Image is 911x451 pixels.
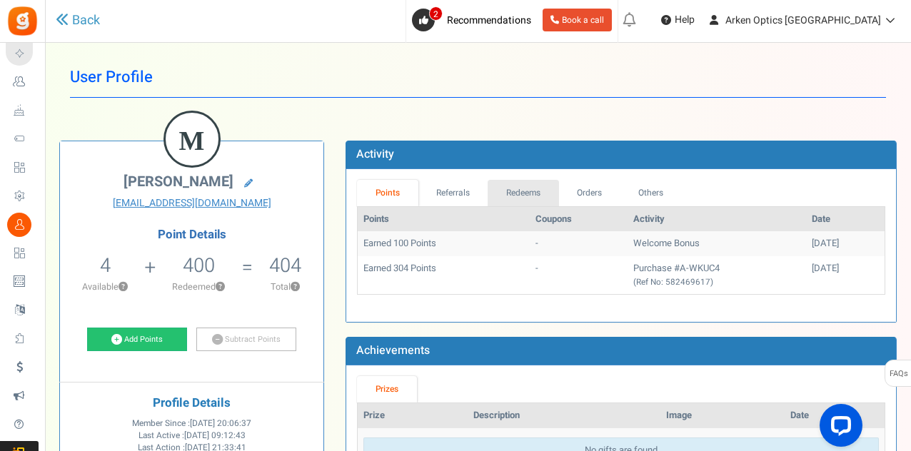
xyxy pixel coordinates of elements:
[530,256,628,294] td: -
[633,276,713,288] small: (Ref No: 582469617)
[671,13,695,27] span: Help
[628,256,806,294] td: Purchase #A-WKUC4
[358,256,530,294] td: Earned 304 Points
[418,180,488,206] a: Referrals
[356,342,430,359] b: Achievements
[357,180,418,206] a: Points
[530,231,628,256] td: -
[660,403,785,428] th: Image
[132,417,251,430] span: Member Since :
[139,430,246,442] span: Last Active :
[530,207,628,232] th: Coupons
[358,207,530,232] th: Points
[655,9,700,31] a: Help
[358,403,468,428] th: Prize
[184,430,246,442] span: [DATE] 09:12:43
[216,283,225,292] button: ?
[124,171,233,192] span: [PERSON_NAME]
[67,280,143,293] p: Available
[71,196,313,211] a: [EMAIL_ADDRESS][DOMAIN_NAME]
[71,397,313,410] h4: Profile Details
[628,231,806,256] td: Welcome Bonus
[468,403,660,428] th: Description
[806,207,885,232] th: Date
[60,228,323,241] h4: Point Details
[488,180,559,206] a: Redeems
[291,283,300,292] button: ?
[119,283,128,292] button: ?
[559,180,620,206] a: Orders
[620,180,682,206] a: Others
[6,5,39,37] img: Gratisfaction
[812,237,879,250] div: [DATE]
[412,9,537,31] a: 2 Recommendations
[157,280,240,293] p: Redeemed
[254,280,316,293] p: Total
[889,360,908,387] span: FAQs
[100,251,111,280] span: 4
[628,207,806,232] th: Activity
[166,113,218,168] figcaption: M
[812,262,879,275] div: [DATE]
[447,13,531,28] span: Recommendations
[183,255,215,276] h5: 400
[543,9,612,31] a: Book a call
[87,328,187,352] a: Add Points
[429,6,443,21] span: 2
[269,255,301,276] h5: 404
[357,376,417,402] a: Prizes
[196,328,296,352] a: Subtract Points
[358,231,530,256] td: Earned 100 Points
[70,57,886,98] h1: User Profile
[785,403,885,428] th: Date
[725,13,881,28] span: Arken Optics [GEOGRAPHIC_DATA]
[190,417,251,430] span: [DATE] 20:06:37
[356,146,394,163] b: Activity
